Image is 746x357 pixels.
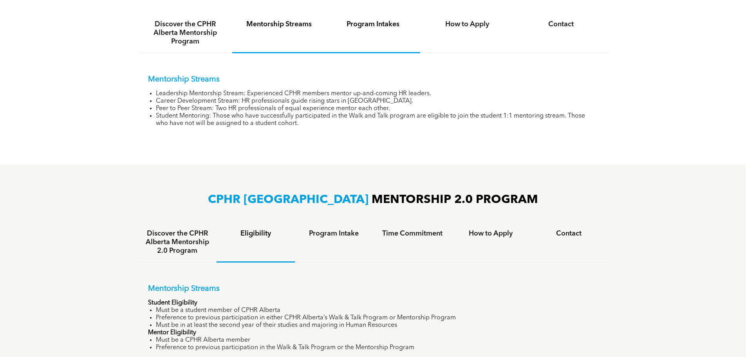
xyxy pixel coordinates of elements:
[380,229,444,238] h4: Time Commitment
[156,344,598,352] li: Preference to previous participation in the Walk & Talk Program or the Mentorship Program
[208,194,368,206] span: CPHR [GEOGRAPHIC_DATA]
[427,20,507,29] h4: How to Apply
[156,90,598,98] li: Leadership Mentorship Stream: Experienced CPHR members mentor up-and-coming HR leaders.
[521,20,601,29] h4: Contact
[333,20,413,29] h4: Program Intakes
[156,337,598,344] li: Must be a CPHR Alberta member
[156,307,598,314] li: Must be a student member of CPHR Alberta
[145,20,225,46] h4: Discover the CPHR Alberta Mentorship Program
[156,314,598,322] li: Preference to previous participation in either CPHR Alberta’s Walk & Talk Program or Mentorship P...
[148,75,598,84] p: Mentorship Streams
[537,229,601,238] h4: Contact
[372,194,538,206] span: MENTORSHIP 2.0 PROGRAM
[145,229,210,255] h4: Discover the CPHR Alberta Mentorship 2.0 Program
[459,229,523,238] h4: How to Apply
[156,112,598,127] li: Student Mentoring: Those who have successfully participated in the Walk and Talk program are elig...
[156,105,598,112] li: Peer to Peer Stream: Two HR professionals of equal experience mentor each other.
[224,229,288,238] h4: Eligibility
[148,330,196,336] strong: Mentor Eligibility
[156,98,598,105] li: Career Development Stream: HR professionals guide rising stars in [GEOGRAPHIC_DATA].
[239,20,319,29] h4: Mentorship Streams
[156,322,598,329] li: Must be in at least the second year of their studies and majoring in Human Resources
[302,229,366,238] h4: Program Intake
[148,300,197,306] strong: Student Eligibility
[148,284,598,294] p: Mentorship Streams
